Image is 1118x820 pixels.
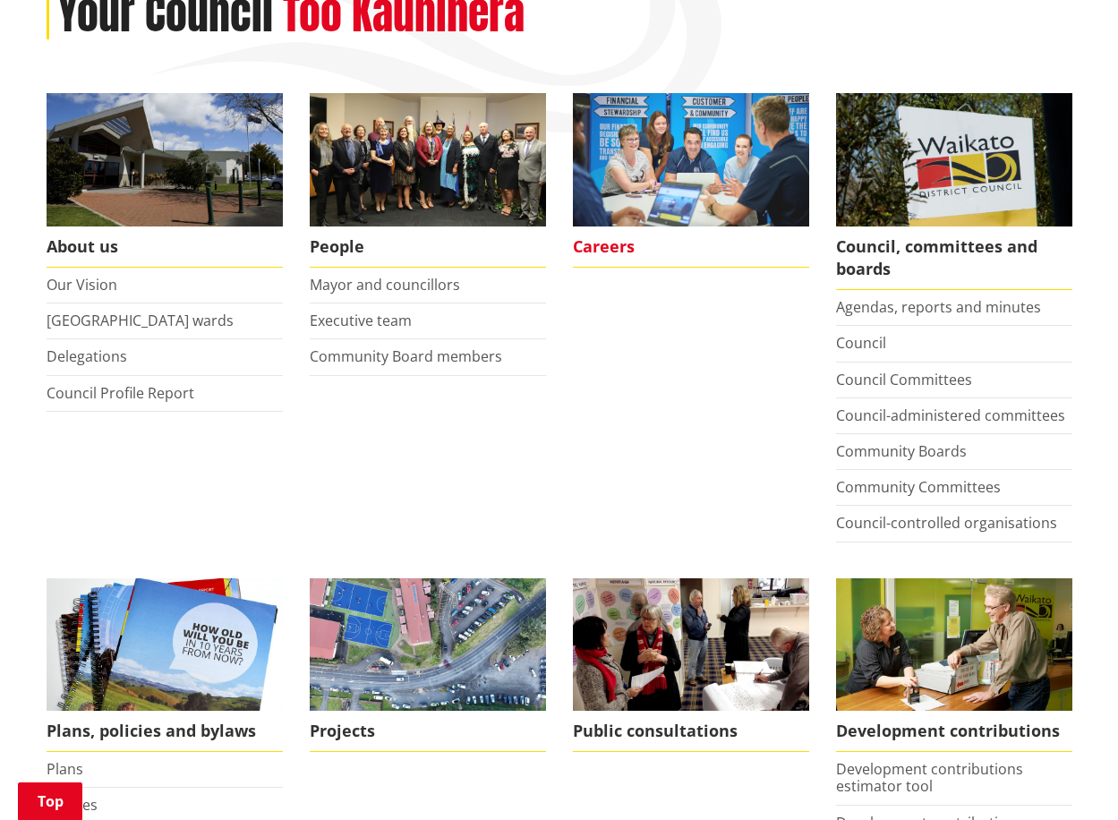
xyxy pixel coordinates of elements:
a: WDC Building 0015 About us [47,93,283,268]
a: FInd out more about fees and fines here Development contributions [836,578,1072,753]
a: Careers [573,93,809,268]
span: About us [47,226,283,268]
img: Fees [836,578,1072,712]
a: Agendas, reports and minutes [836,297,1041,317]
a: [GEOGRAPHIC_DATA] wards [47,311,234,330]
a: Development contributions estimator tool [836,759,1023,796]
a: Delegations [47,346,127,366]
img: DJI_0336 [310,578,546,712]
span: Public consultations [573,711,809,752]
img: WDC Building 0015 [47,93,283,226]
a: Top [18,782,82,820]
img: Long Term Plan [47,578,283,712]
span: Plans, policies and bylaws [47,711,283,752]
a: Plans [47,759,83,779]
a: public-consultations Public consultations [573,578,809,753]
a: Community Committees [836,477,1001,497]
img: Office staff in meeting - Career page [573,93,809,226]
a: Council-administered committees [836,406,1065,425]
iframe: Messenger Launcher [1036,745,1100,809]
a: 2022 Council People [310,93,546,268]
span: Projects [310,711,546,752]
span: Careers [573,226,809,268]
a: Council Profile Report [47,383,194,403]
img: Waikato-District-Council-sign [836,93,1072,226]
a: We produce a number of plans, policies and bylaws including the Long Term Plan Plans, policies an... [47,578,283,753]
span: Development contributions [836,711,1072,752]
span: Council, committees and boards [836,226,1072,290]
a: Council [836,333,886,353]
a: Community Boards [836,441,967,461]
a: Mayor and councillors [310,275,460,295]
a: Projects [310,578,546,753]
img: public-consultations [573,578,809,712]
a: Our Vision [47,275,117,295]
a: Council Committees [836,370,972,389]
img: 2022 Council [310,93,546,226]
a: Community Board members [310,346,502,366]
span: People [310,226,546,268]
a: Council-controlled organisations [836,513,1057,533]
a: Executive team [310,311,412,330]
a: Waikato-District-Council-sign Council, committees and boards [836,93,1072,290]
